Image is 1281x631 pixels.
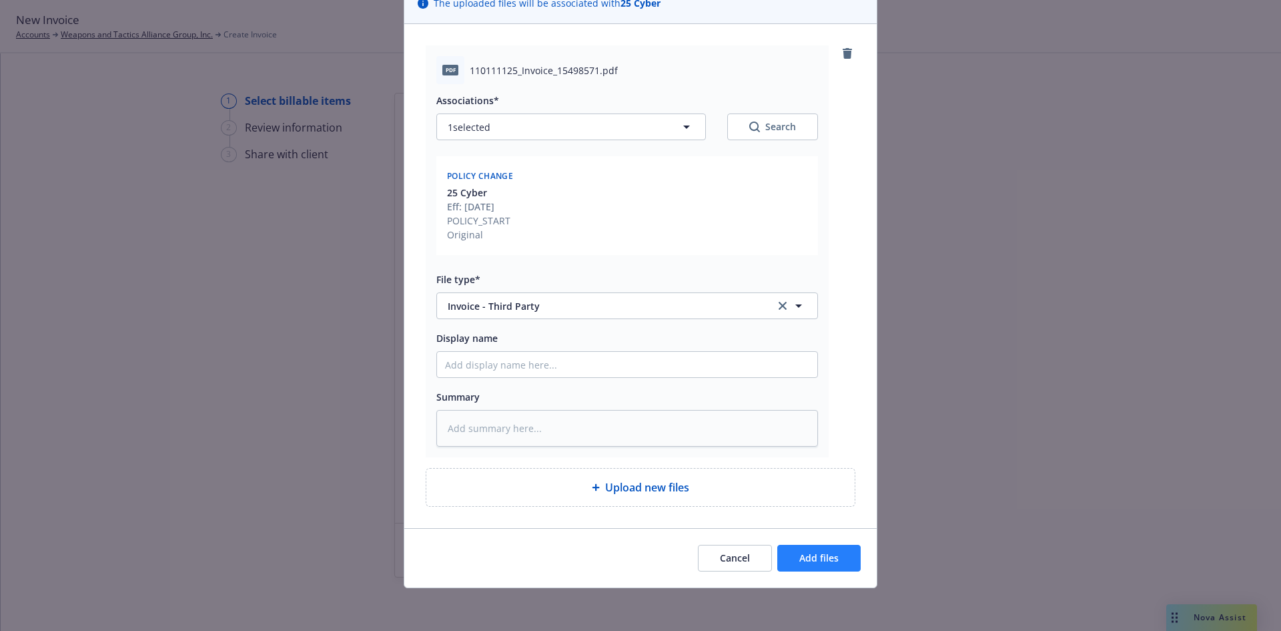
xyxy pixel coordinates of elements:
[447,170,513,182] span: Policy change
[426,468,855,507] div: Upload new files
[436,114,706,140] button: 1selected
[727,114,818,140] button: SearchSearch
[447,214,510,228] div: POLICY_START
[839,45,855,61] a: remove
[777,545,861,572] button: Add files
[447,228,510,242] div: Original
[749,122,760,132] svg: Search
[436,391,480,403] span: Summary
[447,200,510,214] div: Eff: [DATE]
[605,479,689,495] span: Upload new files
[442,65,458,75] span: pdf
[448,299,757,313] span: Invoice - Third Party
[799,552,839,564] span: Add files
[749,120,796,134] div: Search
[436,273,480,286] span: File type*
[447,186,487,200] span: 25 Cyber
[436,292,818,319] button: Invoice - Third Partyclear selection
[720,552,750,564] span: Cancel
[470,63,618,77] span: 110111125_Invoice_15498571.pdf
[436,94,499,107] span: Associations*
[448,120,490,134] span: 1 selected
[775,298,791,314] a: clear selection
[437,352,817,377] input: Add display name here...
[436,332,498,345] span: Display name
[698,545,772,572] button: Cancel
[447,186,510,200] button: 25 Cyber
